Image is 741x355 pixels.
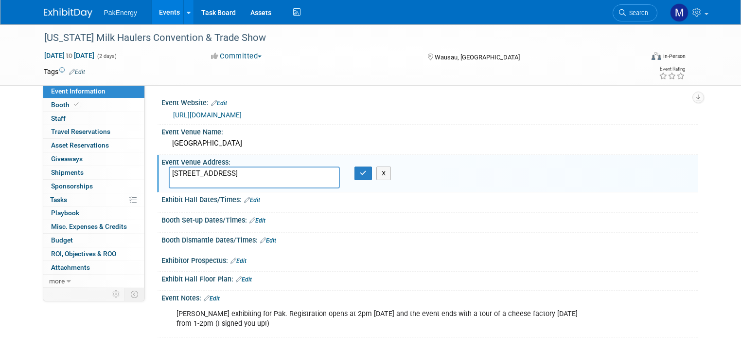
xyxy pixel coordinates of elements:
span: Sponsorships [51,182,93,190]
div: Event Venue Name: [161,125,698,137]
a: [URL][DOMAIN_NAME] [173,111,242,119]
a: Shipments [43,166,144,179]
div: Event Format [591,51,686,65]
span: Tasks [50,196,67,204]
img: ExhibitDay [44,8,92,18]
span: Playbook [51,209,79,217]
a: Tasks [43,193,144,206]
a: Event Information [43,85,144,98]
a: Misc. Expenses & Credits [43,220,144,233]
a: Edit [249,217,265,224]
div: Event Venue Address: [161,155,698,167]
td: Personalize Event Tab Strip [108,288,125,300]
a: Edit [236,276,252,283]
a: Travel Reservations [43,125,144,138]
div: Event Rating [659,67,685,72]
span: Shipments [51,168,84,176]
a: Edit [204,295,220,302]
span: (2 days) [96,53,117,59]
div: [PERSON_NAME] exhibiting for Pak. Registration opens at 2pm [DATE] and the event ends with a tour... [170,304,594,334]
a: Search [613,4,657,21]
button: Committed [208,51,265,61]
span: Event Information [51,87,106,95]
span: ROI, Objectives & ROO [51,250,116,258]
i: Booth reservation complete [74,102,79,107]
a: Playbook [43,206,144,220]
a: Edit [211,100,227,107]
span: Travel Reservations [51,128,110,135]
span: Wausau, [GEOGRAPHIC_DATA] [435,54,520,61]
a: Booth [43,98,144,112]
a: ROI, Objectives & ROO [43,247,144,261]
a: more [43,275,144,288]
div: Exhibitor Prospectus: [161,253,698,266]
span: Booth [51,101,81,109]
a: Edit [244,197,260,204]
span: PakEnergy [104,9,137,17]
span: Budget [51,236,73,244]
a: Asset Reservations [43,139,144,152]
div: Event Website: [161,95,698,108]
button: X [376,167,391,180]
span: Attachments [51,263,90,271]
a: Giveaways [43,152,144,166]
td: Toggle Event Tabs [124,288,144,300]
td: Tags [44,67,85,76]
div: [GEOGRAPHIC_DATA] [169,136,690,151]
a: Edit [230,258,247,264]
a: Staff [43,112,144,125]
span: more [49,277,65,285]
div: [US_STATE] Milk Haulers Convention & Trade Show [41,29,631,47]
div: Booth Set-up Dates/Times: [161,213,698,225]
span: Staff [51,114,66,122]
a: Sponsorships [43,180,144,193]
img: Mary Walker [670,3,688,22]
div: Exhibit Hall Floor Plan: [161,272,698,284]
div: Exhibit Hall Dates/Times: [161,192,698,205]
div: Event Notes: [161,291,698,303]
span: Asset Reservations [51,141,109,149]
span: Misc. Expenses & Credits [51,223,127,230]
span: Giveaways [51,155,83,163]
a: Edit [69,69,85,75]
a: Attachments [43,261,144,274]
a: Budget [43,234,144,247]
a: Edit [260,237,276,244]
div: In-Person [663,53,686,60]
img: Format-Inperson.png [652,52,661,60]
span: [DATE] [DATE] [44,51,95,60]
div: Booth Dismantle Dates/Times: [161,233,698,245]
span: Search [626,9,648,17]
span: to [65,52,74,59]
